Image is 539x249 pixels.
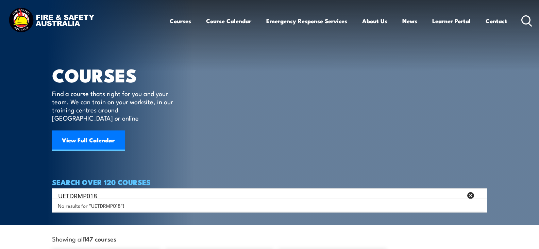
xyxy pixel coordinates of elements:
a: Courses [170,12,191,30]
a: Contact [486,12,507,30]
h4: SEARCH OVER 120 COURSES [52,178,487,186]
h1: COURSES [52,67,183,83]
a: Learner Portal [432,12,471,30]
a: Course Calendar [206,12,251,30]
a: News [402,12,417,30]
form: Search form [60,191,464,200]
button: Search magnifier button [475,191,485,200]
p: Find a course thats right for you and your team. We can train on your worksite, in our training c... [52,89,176,122]
a: About Us [362,12,387,30]
span: Showing all [52,235,116,242]
strong: 147 courses [84,234,116,243]
input: Search input [58,190,463,201]
a: View Full Calendar [52,130,125,151]
a: Emergency Response Services [266,12,347,30]
span: No results for "UETDRMP018"! [58,202,124,209]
